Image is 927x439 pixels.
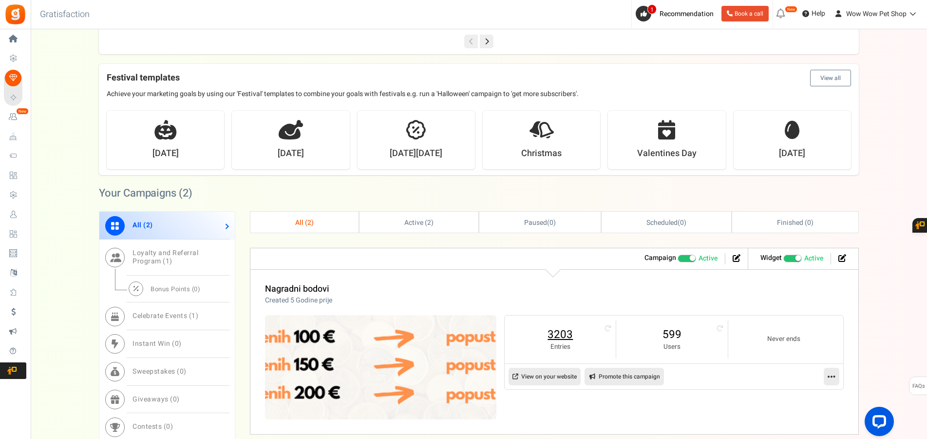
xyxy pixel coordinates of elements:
strong: Valentines Day [637,147,697,160]
a: 599 [626,327,718,342]
a: Promote this campaign [585,368,664,385]
span: Finished ( ) [777,218,813,228]
span: Scheduled [646,218,678,228]
strong: [DATE] [278,147,304,160]
span: Wow Wow Pet Shop [846,9,907,19]
em: New [785,6,797,13]
span: Active [699,254,718,263]
span: ( ) [524,218,556,228]
span: Contests ( ) [132,421,173,432]
strong: [DATE] [779,147,805,160]
strong: Christmas [521,147,562,160]
a: 1 Recommendation [636,6,718,21]
span: Bonus Points ( ) [151,284,200,294]
strong: Widget [760,253,782,263]
p: Achieve your marketing goals by using our 'Festival' templates to combine your goals with festiva... [107,89,851,99]
span: 0 [175,339,179,349]
p: Created 5 Godine prije [265,296,332,305]
span: Sweepstakes ( ) [132,366,187,377]
h4: Festival templates [107,70,851,86]
span: Celebrate Events ( ) [132,311,198,321]
span: 1 [647,4,657,14]
span: ( ) [646,218,686,228]
span: Loyalty and Referral Program ( ) [132,248,198,266]
strong: Campaign [644,253,676,263]
a: Book a call [721,6,769,21]
span: 0 [807,218,811,228]
span: Help [809,9,825,19]
span: FAQs [912,377,925,396]
em: New [16,108,29,115]
span: 2 [427,218,431,228]
h2: Your Campaigns ( ) [99,188,192,198]
span: Active [804,254,823,263]
a: Nagradni bodovi [265,282,329,296]
a: 3203 [514,327,606,342]
span: 2 [307,218,311,228]
span: 0 [194,284,198,294]
a: Help [798,6,829,21]
span: Paused [524,218,547,228]
a: New [4,109,26,125]
strong: [DATE][DATE] [390,147,442,160]
span: Recommendation [660,9,714,19]
span: 2 [183,185,189,201]
span: 1 [191,311,196,321]
a: View on your website [509,368,581,385]
span: 0 [180,366,184,377]
span: Active ( ) [404,218,434,228]
span: 1 [166,256,170,266]
small: Users [626,342,718,352]
span: 0 [173,394,177,404]
span: 0 [680,218,684,228]
span: Instant Win ( ) [132,339,182,349]
h3: Gratisfaction [29,5,100,24]
img: Gratisfaction [4,3,26,25]
span: All ( ) [295,218,314,228]
li: Widget activated [753,253,831,264]
strong: [DATE] [152,147,179,160]
span: Giveaways ( ) [132,394,180,404]
span: 0 [549,218,553,228]
small: Never ends [738,335,830,344]
span: 2 [146,220,151,230]
button: View all [810,70,851,86]
span: All ( ) [132,220,153,230]
small: Entries [514,342,606,352]
span: 0 [166,421,170,432]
